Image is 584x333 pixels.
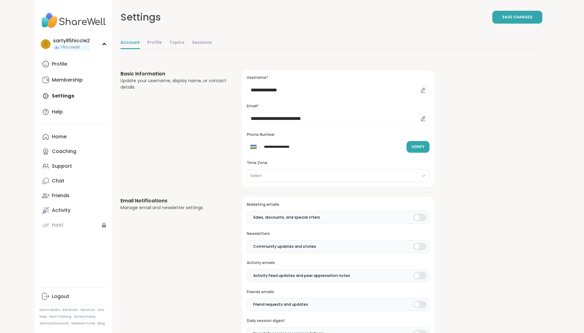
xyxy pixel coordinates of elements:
h3: Email Notifications [120,197,227,205]
a: FAQ [97,308,104,312]
h3: Newsletters [247,231,429,236]
span: Friend requests and updates [253,302,308,307]
div: Logout [52,293,69,300]
div: Chat [52,178,64,184]
div: Settings [120,10,161,25]
div: Host [52,222,63,228]
h3: Activity emails [247,260,429,266]
a: Chat [40,174,108,188]
a: Safety Resources [40,321,69,326]
span: Save Changes [502,14,532,20]
div: Membership [52,77,83,83]
div: sarty85hiccle2 [53,37,90,44]
span: 1 Pro credit [60,45,80,50]
img: ShareWell Nav Logo [40,10,108,31]
h3: Email* [247,104,429,109]
a: Referrals [63,308,78,312]
div: Activity [52,207,71,214]
span: Verify [411,144,425,150]
a: Home [40,129,108,144]
h3: Username* [247,75,429,80]
h3: Phone Number [247,132,429,137]
a: Membership [40,73,108,87]
a: Sessions [192,37,212,49]
a: Help [40,315,47,319]
a: Profile [40,57,108,71]
a: Host Training [49,315,71,319]
a: Blog [97,321,105,326]
div: Friends [52,192,70,199]
span: s [44,40,47,48]
a: Logout [40,289,108,304]
a: Account [120,37,140,49]
a: Host [40,218,108,232]
span: Activity Feed updates and peer appreciation notes [253,273,350,278]
span: Community updates and stories [253,244,316,249]
a: Topics [169,37,185,49]
h3: Time Zone [247,160,429,166]
div: Manage email and newsletter settings [120,205,227,211]
a: Activity [40,203,108,218]
h3: Basic Information [120,70,227,78]
a: Profile [147,37,162,49]
span: Sales, discounts, and special offers [253,215,320,220]
a: Support [40,159,108,174]
button: Verify [407,141,429,153]
a: Coaching [40,144,108,159]
a: About Us [80,308,95,312]
h3: Marketing emails [247,202,429,207]
h3: Daily session digest [247,318,429,323]
button: Save Changes [492,11,542,24]
a: How It Works [40,308,60,312]
div: Update your username, display name, or contact details [120,78,227,90]
div: Support [52,163,72,170]
div: Home [52,133,67,140]
div: Profile [52,61,67,67]
div: Help [52,109,63,115]
a: Safety Policy [74,315,96,319]
a: Help [40,105,108,119]
a: Friends [40,188,108,203]
a: Redeem Code [71,321,95,326]
h3: Friends emails [247,289,429,295]
div: Coaching [52,148,76,155]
